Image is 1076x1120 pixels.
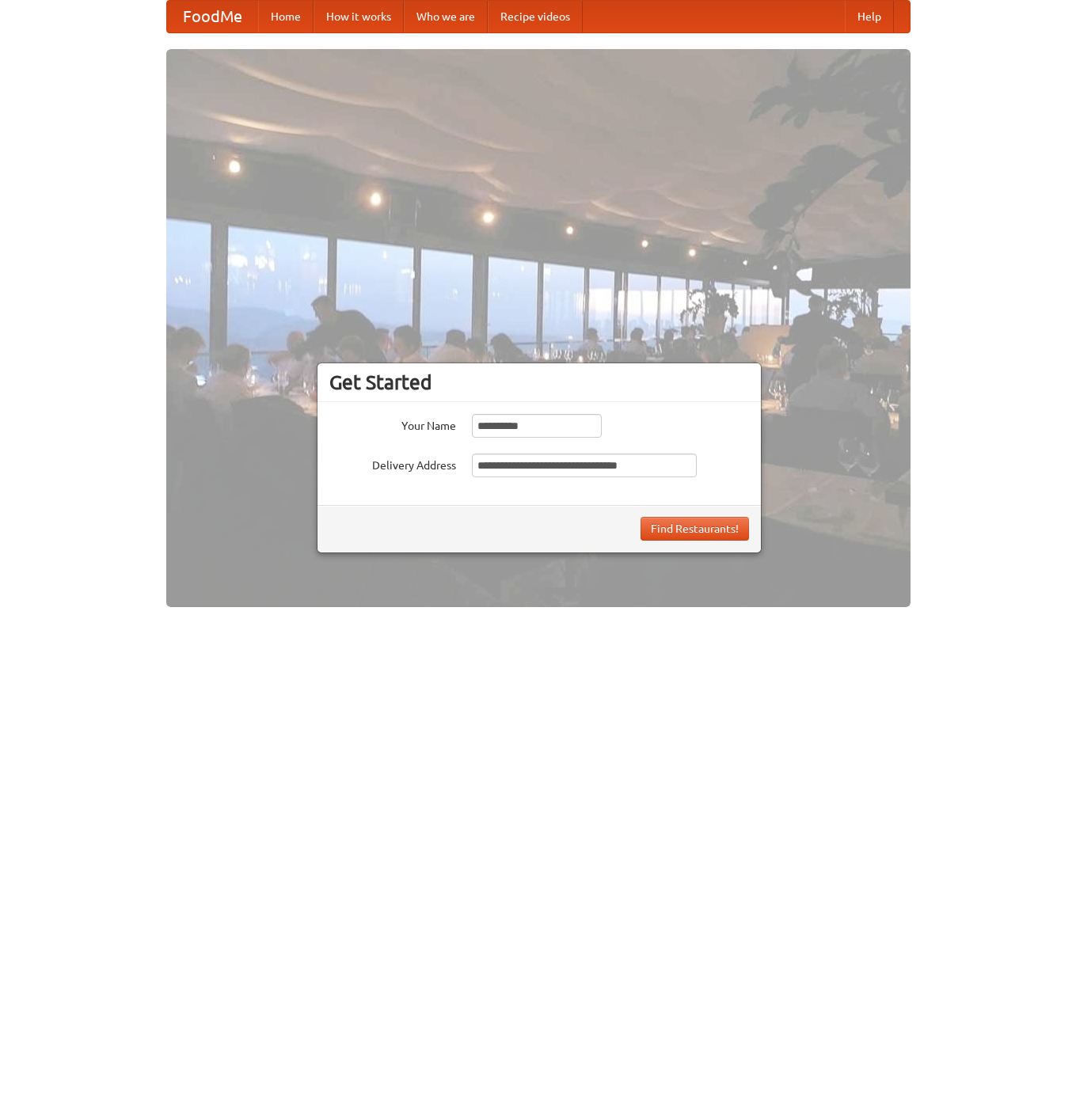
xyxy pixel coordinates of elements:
button: Find Restaurants! [641,517,749,541]
a: FoodMe [167,1,258,32]
label: Delivery Address [329,454,456,473]
a: Recipe videos [488,1,583,32]
a: How it works [314,1,404,32]
a: Help [845,1,894,32]
label: Your Name [329,414,456,434]
a: Who we are [404,1,488,32]
h3: Get Started [329,370,749,394]
a: Home [258,1,314,32]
